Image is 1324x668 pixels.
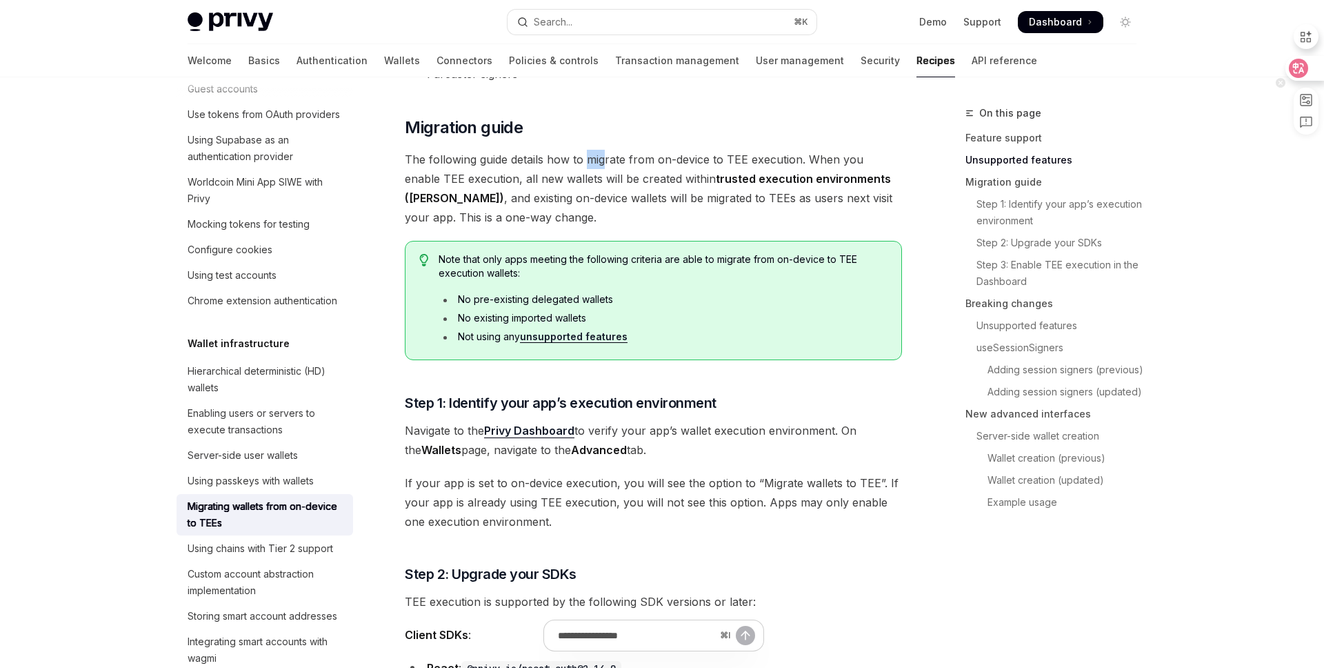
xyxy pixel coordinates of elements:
[177,562,353,603] a: Custom account abstraction implementation
[188,216,310,233] div: Mocking tokens for testing
[405,473,902,531] span: If your app is set to on-device execution, you will see the option to “Migrate wallets to TEE”. I...
[965,193,1147,232] a: Step 1: Identify your app’s execution environment
[188,540,333,557] div: Using chains with Tier 2 support
[509,44,599,77] a: Policies & controls
[188,363,345,396] div: Hierarchical deterministic (HD) wallets
[188,106,340,123] div: Use tokens from OAuth providers
[965,425,1147,447] a: Server-side wallet creation
[534,14,572,30] div: Search...
[1029,15,1082,29] span: Dashboard
[1114,11,1136,33] button: Toggle dark mode
[861,44,900,77] a: Security
[188,44,232,77] a: Welcome
[965,293,1147,315] a: Breaking changes
[188,242,272,258] div: Configure cookies
[965,491,1147,513] a: Example usage
[177,102,353,127] a: Use tokens from OAuth providers
[571,443,627,457] strong: Advanced
[615,44,739,77] a: Transaction management
[177,443,353,468] a: Server-side user wallets
[188,405,345,438] div: Enabling users or servers to execute transactions
[188,12,273,32] img: light logo
[508,10,816,35] button: Open search
[916,44,955,77] a: Recipes
[188,633,345,667] div: Integrating smart accounts with wagmi
[919,15,947,29] a: Demo
[756,44,844,77] a: User management
[439,253,887,280] span: Note that only apps meeting the following criteria are able to migrate from on-device to TEE exec...
[177,263,353,288] a: Using test accounts
[965,447,1147,469] a: Wallet creation (previous)
[188,132,345,165] div: Using Supabase as an authentication provider
[965,469,1147,491] a: Wallet creation (updated)
[177,212,353,237] a: Mocking tokens for testing
[177,604,353,629] a: Storing smart account addresses
[439,311,887,325] li: No existing imported wallets
[963,15,1001,29] a: Support
[979,105,1041,121] span: On this page
[188,566,345,599] div: Custom account abstraction implementation
[177,170,353,211] a: Worldcoin Mini App SIWE with Privy
[188,267,277,284] div: Using test accounts
[405,421,902,460] span: Navigate to the to verify your app’s wallet execution environment. On the page, navigate to the tab.
[177,128,353,169] a: Using Supabase as an authentication provider
[794,17,808,28] span: ⌘ K
[177,288,353,313] a: Chrome extension authentication
[188,174,345,207] div: Worldcoin Mini App SIWE with Privy
[965,171,1147,193] a: Migration guide
[972,44,1037,77] a: API reference
[419,254,429,266] svg: Tip
[405,393,716,413] span: Step 1: Identify your app’s execution environment
[439,293,887,306] li: No pre-existing delegated wallets
[177,401,353,442] a: Enabling users or servers to execute transactions
[297,44,368,77] a: Authentication
[248,44,280,77] a: Basics
[177,494,353,536] a: Migrating wallets from on-device to TEEs
[405,592,902,611] span: TEE execution is supported by the following SDK versions or later:
[177,359,353,400] a: Hierarchical deterministic (HD) wallets
[437,44,492,77] a: Connectors
[177,536,353,561] a: Using chains with Tier 2 support
[736,626,755,645] button: Send message
[188,608,337,625] div: Storing smart account addresses
[965,127,1147,149] a: Feature support
[188,335,290,352] h5: Wallet infrastructure
[965,359,1147,381] a: Adding session signers (previous)
[1018,11,1103,33] a: Dashboard
[188,447,298,464] div: Server-side user wallets
[405,117,523,139] span: Migration guide
[965,315,1147,337] a: Unsupported features
[188,473,314,489] div: Using passkeys with wallets
[405,150,902,227] span: The following guide details how to migrate from on-device to TEE execution. When you enable TEE e...
[520,331,628,343] a: unsupported features
[965,232,1147,254] a: Step 2: Upgrade your SDKs
[384,44,420,77] a: Wallets
[405,564,576,584] span: Step 2: Upgrade your SDKs
[439,330,887,344] li: Not using any
[177,469,353,493] a: Using passkeys with wallets
[421,443,461,457] strong: Wallets
[965,149,1147,171] a: Unsupported features
[965,403,1147,425] a: New advanced interfaces
[177,237,353,262] a: Configure cookies
[188,293,337,309] div: Chrome extension authentication
[484,424,574,438] a: Privy Dashboard
[188,498,345,531] div: Migrating wallets from on-device to TEEs
[965,337,1147,359] a: useSessionSigners
[558,620,714,651] input: Ask a question...
[965,254,1147,293] a: Step 3: Enable TEE execution in the Dashboard
[965,381,1147,403] a: Adding session signers (updated)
